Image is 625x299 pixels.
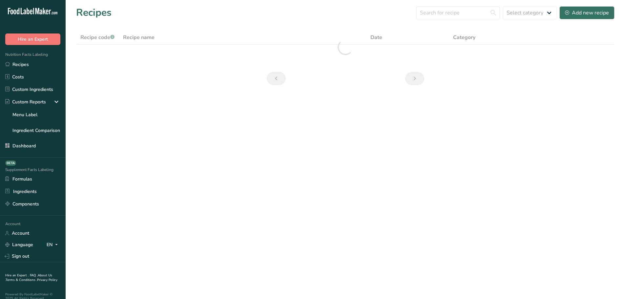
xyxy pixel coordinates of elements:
[416,6,500,19] input: Search for recipe
[5,273,29,278] a: Hire an Expert .
[5,98,46,105] div: Custom Reports
[76,5,112,20] h1: Recipes
[565,9,609,17] div: Add new recipe
[405,72,424,85] a: Next page
[47,241,60,249] div: EN
[37,278,57,282] a: Privacy Policy
[30,273,38,278] a: FAQ .
[5,160,16,166] div: BETA
[6,278,37,282] a: Terms & Conditions .
[267,72,286,85] a: Previous page
[5,273,52,282] a: About Us .
[559,6,615,19] button: Add new recipe
[5,239,33,250] a: Language
[5,33,60,45] button: Hire an Expert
